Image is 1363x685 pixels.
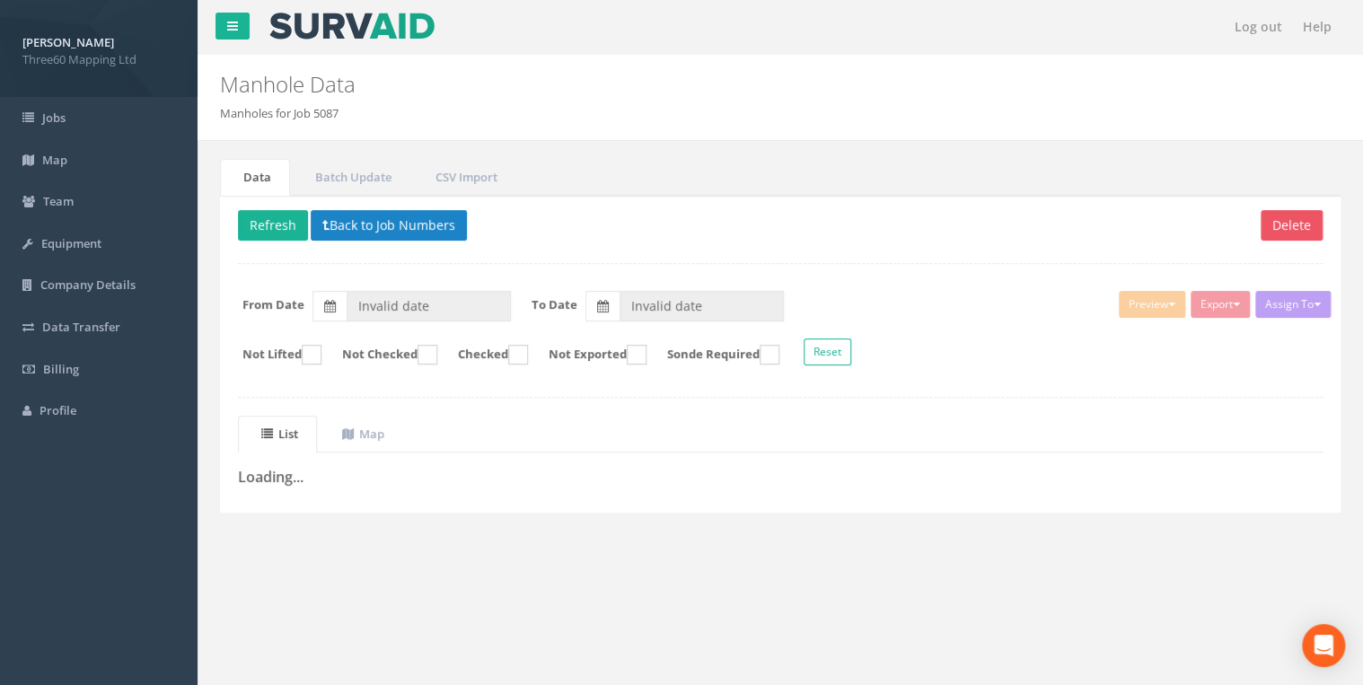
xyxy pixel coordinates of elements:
button: Delete [1261,210,1323,241]
button: Assign To [1255,291,1331,318]
span: Billing [43,361,79,377]
a: Batch Update [292,159,410,196]
label: Checked [440,345,528,364]
li: Manholes for Job 5087 [220,105,339,122]
h2: Manhole Data [220,73,1149,96]
span: Profile [40,402,76,418]
label: Not Exported [531,345,646,364]
span: Jobs [42,110,66,126]
span: Map [42,152,67,168]
span: Team [43,193,74,209]
label: To Date [532,296,577,313]
a: Map [319,416,403,452]
span: Data Transfer [42,319,120,335]
button: Preview [1119,291,1185,318]
strong: [PERSON_NAME] [22,34,114,50]
button: Export [1191,291,1250,318]
span: Three60 Mapping Ltd [22,51,175,68]
label: From Date [242,296,304,313]
label: Sonde Required [649,345,779,364]
a: CSV Import [412,159,516,196]
span: Company Details [40,277,136,293]
h3: Loading... [238,470,1323,486]
button: Reset [804,338,851,365]
div: Open Intercom Messenger [1302,624,1345,667]
input: From Date [347,291,511,321]
button: Back to Job Numbers [311,210,467,241]
button: Refresh [238,210,308,241]
label: Not Lifted [224,345,321,364]
a: Data [220,159,290,196]
uib-tab-heading: List [261,426,298,442]
span: Equipment [41,235,101,251]
a: List [238,416,317,452]
a: [PERSON_NAME] Three60 Mapping Ltd [22,30,175,67]
uib-tab-heading: Map [342,426,384,442]
input: To Date [620,291,784,321]
label: Not Checked [324,345,437,364]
